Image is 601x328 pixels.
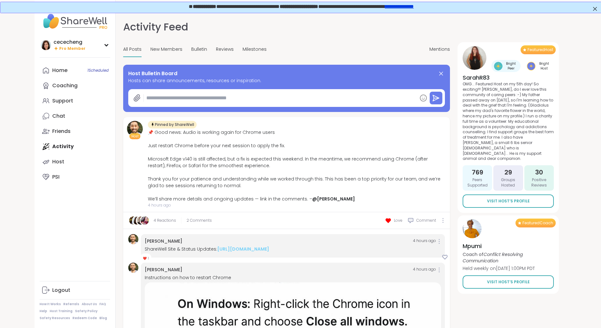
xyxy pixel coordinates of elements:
span: Pro Member [59,46,85,51]
span: Milestones [243,46,267,53]
a: PSI [40,169,110,185]
a: Safety Policy [75,309,98,313]
h4: Mpumi [463,242,554,250]
div: Home [52,67,67,74]
span: 4 hours ago [413,266,436,273]
span: Featured Host [528,47,553,52]
a: Safety Resources [40,316,70,320]
img: ShareWell Nav Logo [40,10,110,32]
div: Host [52,158,64,165]
span: Featured Coach [522,220,553,226]
div: cececheng [54,39,85,46]
span: 1 Scheduled [87,68,109,73]
a: [PERSON_NAME] [145,266,182,273]
img: brett [128,263,138,273]
a: Friends [40,124,110,139]
img: brett [128,234,138,244]
a: Host Training [50,309,73,313]
a: 4 Reactions [154,218,176,223]
a: [URL][DOMAIN_NAME] [217,246,269,252]
img: cececheng [133,216,141,225]
a: Visit Host’s Profile [463,194,554,208]
a: Help [40,309,47,313]
span: Mentions [429,46,450,53]
span: Visit Host’s Profile [487,279,530,285]
span: Bright Host [537,61,551,71]
i: Conflict Resolving Communication [463,251,523,264]
a: How It Works [40,302,61,306]
p: Coach of [463,251,554,264]
span: 2 Comments [187,218,212,223]
img: SarahR83 [463,46,486,70]
span: 29 [504,168,512,177]
a: About Us [82,302,97,306]
a: @[PERSON_NAME] [312,196,355,202]
a: Host [40,154,110,169]
span: Positive Reviews [527,177,551,188]
img: brett [127,121,143,137]
span: 1 [148,256,149,261]
div: Support [52,97,73,104]
a: Redeem Code [73,316,97,320]
div: Instructions on how to restart Chrome [145,274,441,281]
div: Coaching [52,82,78,89]
p: Held weekly on [DATE] 1:00PM PDT [463,265,554,272]
div: Friends [52,128,71,135]
img: Mpumi [463,219,482,238]
div: 📌 Good news: Audio is working again for Chrome users Just restart Chrome before your next session... [148,129,446,202]
a: Coaching [40,78,110,93]
p: OMG... Featured Host on my 5th day! So exciting!!! [PERSON_NAME], do I ever love this community o... [463,82,554,161]
h4: SarahR83 [463,74,554,82]
a: FAQ [99,302,106,306]
a: [PERSON_NAME] [145,238,182,244]
span: ❤️ [143,256,147,261]
span: All Posts [123,46,142,53]
span: Bulletin [191,46,207,53]
span: New Members [150,46,182,53]
div: Chat [52,113,65,120]
span: Bright Peer [504,61,518,71]
img: cececheng [41,40,51,50]
span: 769 [472,168,483,177]
span: Host Bulletin Board [128,70,177,77]
span: 4 hours ago [413,238,436,245]
span: Groups Hosted [496,177,520,188]
div: Logout [52,287,70,294]
span: 30 [535,168,543,177]
span: Hosts can share announcements, resources or inspiration. [128,77,445,84]
span: Comment [416,218,436,223]
span: Host [131,134,139,139]
a: Blog [99,316,107,320]
img: Bright Peer [494,62,503,70]
a: Referrals [63,302,79,306]
span: Love [394,218,402,223]
span: Reviews [216,46,234,53]
span: Peers Supported [465,177,490,188]
span: 4 hours ago [148,202,446,208]
span: Visit Host’s Profile [487,198,530,204]
a: Logout [40,283,110,298]
img: Jasmine95 [141,216,149,225]
div: PSI [52,174,60,180]
div: Pinned by ShareWell [148,121,197,128]
a: Chat [40,108,110,124]
div: ShareWell Site & Status Updates: [145,246,441,253]
img: Mana [129,216,137,225]
a: Home1Scheduled [40,63,110,78]
a: Support [40,93,110,108]
h1: Activity Feed [123,19,188,35]
img: Bright Host [527,62,535,70]
a: Visit Host’s Profile [463,275,554,289]
img: JonathanT [137,216,145,225]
